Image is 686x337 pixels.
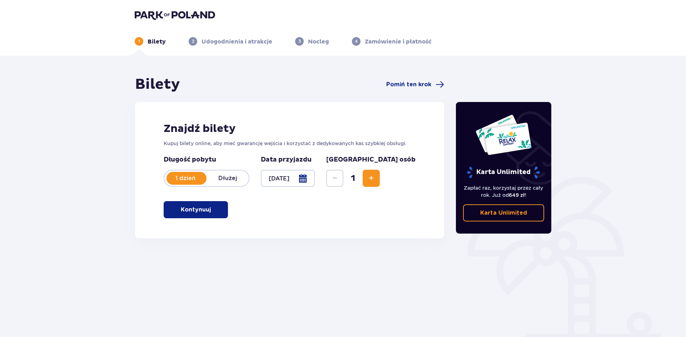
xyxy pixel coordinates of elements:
[164,122,416,136] h2: Znajdź bilety
[386,81,431,88] span: Pomiń ten krok
[463,184,545,199] p: Zapłać raz, korzystaj przez cały rok. Już od !
[202,38,272,46] p: Udogodnienia i atrakcje
[164,174,207,182] p: 1 dzień
[363,170,380,187] button: Increase
[164,140,416,147] p: Kupuj bilety online, aby mieć gwarancję wejścia i korzystać z dedykowanych kas szybkiej obsługi.
[326,155,416,164] p: [GEOGRAPHIC_DATA] osób
[326,170,343,187] button: Decrease
[135,76,180,93] h1: Bilety
[135,10,215,20] img: Park of Poland logo
[164,201,228,218] button: Kontynuuj
[466,166,541,179] p: Karta Unlimited
[355,38,358,45] p: 4
[308,38,329,46] p: Nocleg
[148,38,166,46] p: Bilety
[463,204,545,221] a: Karta Unlimited
[480,209,527,217] p: Karta Unlimited
[164,155,249,164] p: Długość pobytu
[261,155,312,164] p: Data przyjazdu
[386,80,444,89] a: Pomiń ten krok
[181,206,211,214] p: Kontynuuj
[365,38,432,46] p: Zamówienie i płatność
[345,173,361,184] span: 1
[298,38,301,45] p: 3
[509,192,525,198] span: 649 zł
[192,38,194,45] p: 2
[207,174,249,182] p: Dłużej
[138,38,140,45] p: 1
